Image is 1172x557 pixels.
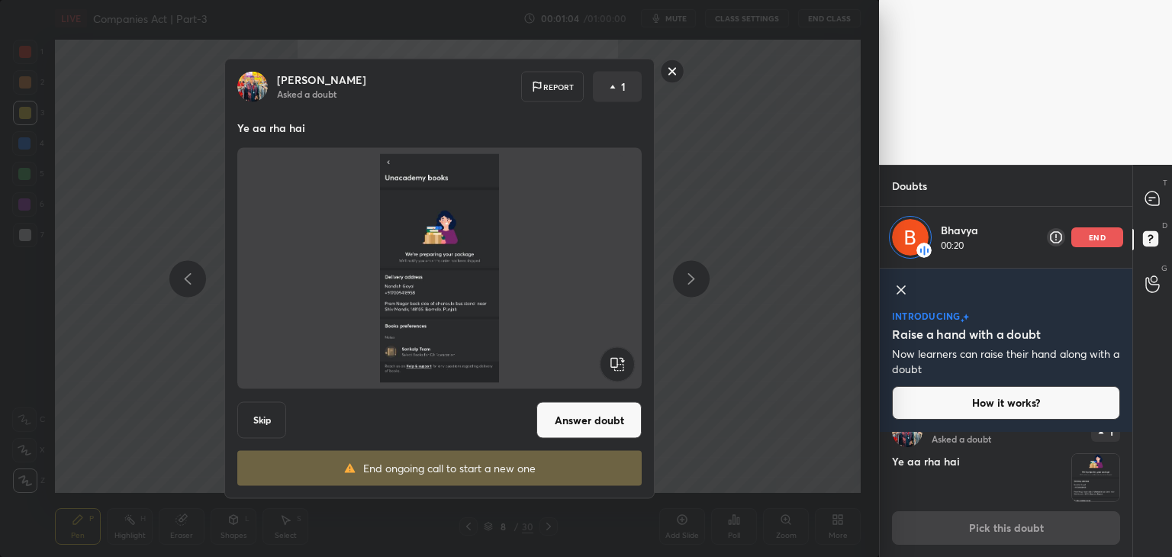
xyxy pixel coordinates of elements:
[237,402,286,439] button: Skip
[880,166,939,206] p: Doubts
[963,314,969,320] img: large-star.026637fe.svg
[343,462,356,475] img: warning
[892,453,1065,502] h4: Ye aa rha hai
[892,346,1120,377] p: Now learners can raise their hand along with a doubt
[256,154,623,383] img: 1756881128P0JYIQ.JPEG
[1109,427,1113,436] p: 1
[1072,454,1119,501] img: 1756881128P0JYIQ.JPEG
[961,318,964,323] img: small-star.76a44327.svg
[892,386,1120,420] button: How it works?
[941,240,978,252] p: 00:20
[892,325,1041,343] h5: Raise a hand with a doubt
[892,417,922,447] img: e973c1329fa3457fab459ff57bc0a460.jpg
[1089,233,1106,241] p: end
[932,433,991,445] p: Asked a doubt
[892,219,929,256] img: AGNmyxaSaKBJZSoMTjExGty3Uuz_KSiellTWcaAWAx20=s96-c
[892,311,961,320] p: introducing
[1161,262,1167,274] p: G
[521,72,584,102] div: Report
[237,121,642,136] p: Ye aa rha hai
[237,72,268,102] img: e973c1329fa3457fab459ff57bc0a460.jpg
[363,462,536,475] p: End ongoing call to start a new one
[916,243,932,258] img: rah-connected.409a49fa.svg
[536,402,642,439] button: Answer doubt
[621,79,626,95] p: 1
[941,223,978,238] p: Bhavya
[277,88,336,100] p: Asked a doubt
[880,432,1132,557] div: grid
[1163,177,1167,188] p: T
[277,74,366,86] p: [PERSON_NAME]
[1162,220,1167,231] p: D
